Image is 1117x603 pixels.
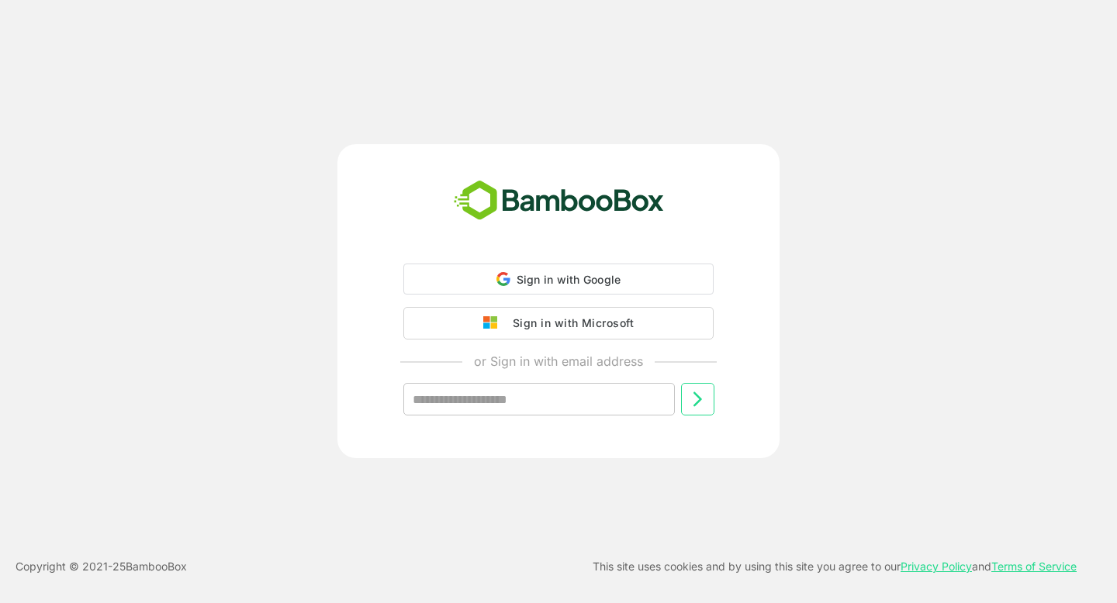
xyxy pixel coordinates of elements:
[991,560,1077,573] a: Terms of Service
[505,313,634,333] div: Sign in with Microsoft
[517,273,621,286] span: Sign in with Google
[474,352,643,370] p: or Sign in with email address
[403,307,714,339] button: Sign in with Microsoft
[901,560,972,573] a: Privacy Policy
[403,264,714,295] div: Sign in with Google
[593,557,1077,576] p: This site uses cookies and by using this site you agree to our and
[16,557,187,576] p: Copyright © 2021- 25 BambooBox
[483,316,505,330] img: google
[445,175,673,226] img: bamboobox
